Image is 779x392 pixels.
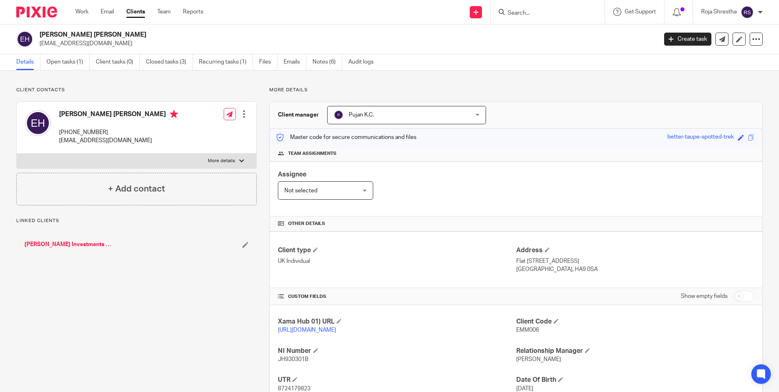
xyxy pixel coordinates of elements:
a: Client tasks (0) [96,54,140,70]
a: [PERSON_NAME] Investments Ltd [24,240,114,249]
a: Work [75,8,88,16]
a: Details [16,54,40,70]
a: Clients [126,8,145,16]
span: Get Support [625,9,656,15]
span: JH930301B [278,357,308,362]
img: svg%3E [25,110,51,136]
a: Open tasks (1) [46,54,90,70]
a: Recurring tasks (1) [199,54,253,70]
p: [EMAIL_ADDRESS][DOMAIN_NAME] [40,40,652,48]
p: More details [208,158,235,164]
span: Team assignments [288,150,337,157]
span: [PERSON_NAME] [516,357,561,362]
h3: Client manager [278,111,319,119]
span: Other details [288,220,325,227]
a: Notes (6) [312,54,342,70]
h4: + Add contact [108,183,165,195]
span: Not selected [284,188,317,194]
h4: Date Of Birth [516,376,754,384]
h4: Client Code [516,317,754,326]
p: Master code for secure communications and files [276,133,416,141]
h4: CUSTOM FIELDS [278,293,516,300]
span: 8724179823 [278,386,310,392]
h4: NI Number [278,347,516,355]
p: Flat [STREET_ADDRESS] [516,257,754,265]
p: Roja Shrestha [701,8,737,16]
span: Assignee [278,171,306,178]
p: [PHONE_NUMBER] [59,128,178,137]
p: [EMAIL_ADDRESS][DOMAIN_NAME] [59,137,178,145]
h4: Address [516,246,754,255]
a: Emails [284,54,306,70]
img: svg%3E [741,6,754,19]
h4: Xama Hub 01) URL [278,317,516,326]
label: Show empty fields [681,292,728,300]
a: Reports [183,8,203,16]
p: Linked clients [16,218,257,224]
span: EMM006 [516,327,539,333]
img: Pixie [16,7,57,18]
a: Files [259,54,277,70]
a: Team [157,8,171,16]
div: better-taupe-spotted-trek [667,133,734,142]
p: Client contacts [16,87,257,93]
h2: [PERSON_NAME] [PERSON_NAME] [40,31,529,39]
h4: UTR [278,376,516,384]
p: More details [269,87,763,93]
h4: [PERSON_NAME] [PERSON_NAME] [59,110,178,120]
a: Create task [664,33,711,46]
h4: Client type [278,246,516,255]
a: Closed tasks (3) [146,54,193,70]
a: Audit logs [348,54,380,70]
h4: Relationship Manager [516,347,754,355]
img: svg%3E [16,31,33,48]
a: Email [101,8,114,16]
span: [DATE] [516,386,533,392]
span: Pujan K.C. [349,112,374,118]
a: [URL][DOMAIN_NAME] [278,327,336,333]
img: svg%3E [334,110,343,120]
input: Search [507,10,580,17]
p: UK Individual [278,257,516,265]
i: Primary [170,110,178,118]
p: [GEOGRAPHIC_DATA], HA9 0SA [516,265,754,273]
